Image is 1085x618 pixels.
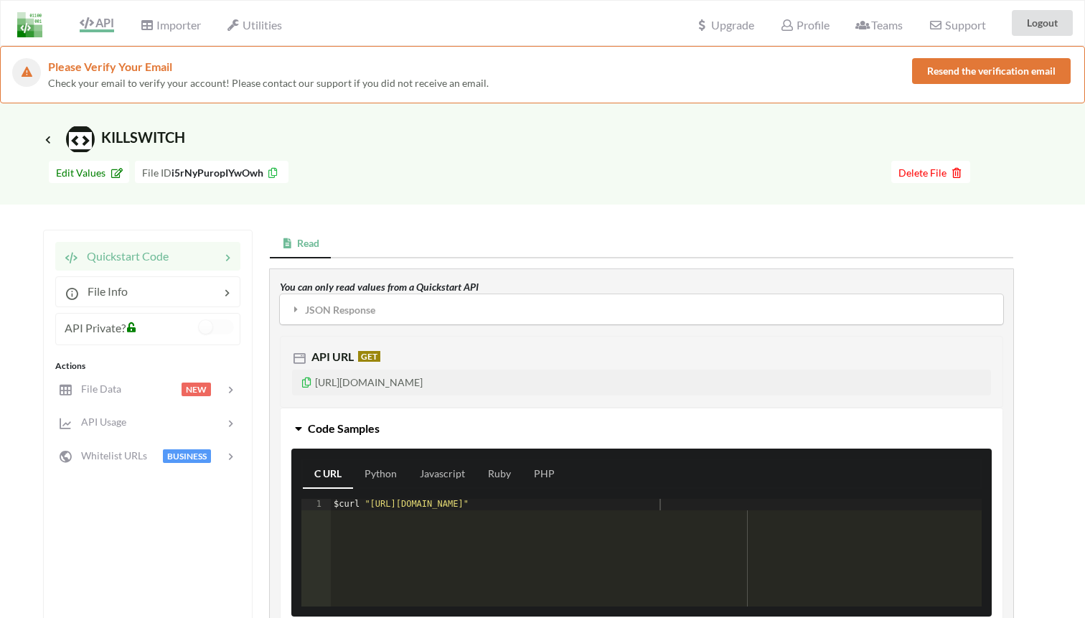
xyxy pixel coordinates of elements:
span: Check your email to verify your account! Please contact our support if you did not receive an email. [48,77,489,89]
span: Support [929,19,985,31]
span: Please Verify Your Email [48,60,172,73]
span: BUSINESS [163,449,211,463]
button: Delete File [891,161,970,183]
a: Python [353,460,408,489]
img: /static/media/quickstart.2c7e19b8.svg [66,125,95,154]
span: API Usage [72,416,126,428]
button: Resend the verification email [912,58,1071,84]
span: Teams [855,18,903,32]
div: 1 [301,499,331,510]
div: Read [270,230,331,258]
span: NEW [182,383,211,396]
a: C URL [303,460,353,489]
span: File Data [72,383,121,395]
div: Actions [55,360,240,373]
img: LogoIcon.png [17,12,42,37]
span: File Info [79,284,128,298]
button: Edit Values [49,161,129,183]
span: Quickstart Code [78,249,169,263]
a: PHP [522,460,566,489]
p: [URL][DOMAIN_NAME] [292,370,991,395]
span: Edit Values [56,167,122,179]
span: Delete File [898,167,963,179]
b: i5rNyPuropIYwOwh [172,167,263,179]
span: Utilities [227,18,282,32]
span: Whitelist URLs [72,449,147,462]
span: API [80,16,114,29]
button: Logout [1012,10,1073,36]
span: API URL [309,350,354,363]
span: GET [358,351,380,362]
span: Importer [140,18,200,32]
a: Javascript [408,460,476,489]
b: JSON Response [305,304,375,316]
i: You can only read values from a Quickstart API [280,281,479,293]
a: Ruby [476,460,522,489]
span: Profile [780,18,829,32]
span: KILLSWITCH [43,128,185,146]
button: Code Samples [281,408,1002,449]
span: Code Samples [308,421,380,435]
span: Upgrade [695,19,754,31]
span: File ID [142,167,172,179]
span: API Private? [65,321,126,334]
